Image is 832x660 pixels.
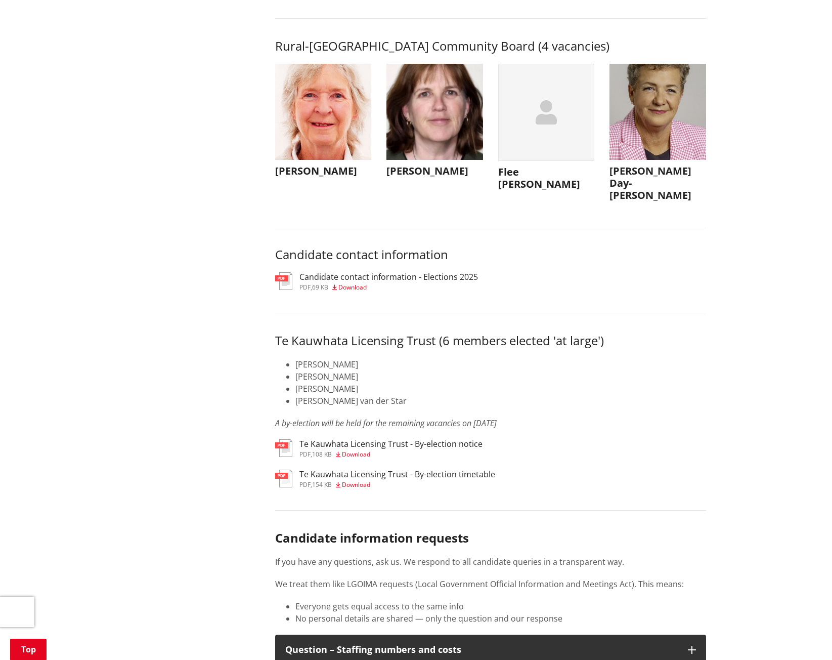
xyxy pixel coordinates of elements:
img: document-pdf.svg [275,470,292,487]
h3: Te Kauwhata Licensing Trust - By-election notice [299,439,483,449]
h3: [PERSON_NAME] Day-[PERSON_NAME] [609,165,706,201]
span: 108 KB [312,450,332,459]
span: Download [342,480,370,489]
li: [PERSON_NAME] [295,370,706,383]
h3: Rural-[GEOGRAPHIC_DATA] Community Board (4 vacancies) [275,39,706,54]
button: [PERSON_NAME] [386,64,483,183]
h3: Candidate contact information [275,247,706,262]
iframe: Messenger Launcher [785,617,822,654]
p: We treat them like LGOIMA requests (Local Government Official Information and Meetings Act). This... [275,578,706,590]
h3: Te Kauwhata Licensing Trust - By-election timetable [299,470,495,479]
button: Flee [PERSON_NAME] [498,64,595,196]
div: , [299,451,483,458]
li: [PERSON_NAME] van der Star [295,395,706,407]
strong: Candidate information requests [275,529,469,546]
li: No personal details are shared — only the question and our response [295,612,706,625]
li: Everyone gets equal access to the same info [295,600,706,612]
button: [PERSON_NAME] [275,64,372,183]
p: If you have any questions, ask us. We respond to all candidate queries in a transparent way. [275,556,706,568]
span: Download [342,450,370,459]
img: WO-B-RS__DAY-TOWNSEND_J__dxZhr [609,64,706,160]
span: 154 KB [312,480,332,489]
img: document-pdf.svg [275,439,292,457]
div: , [299,284,478,291]
span: 69 KB [312,283,328,292]
h3: Flee [PERSON_NAME] [498,166,595,190]
a: Candidate contact information - Elections 2025 pdf,69 KB Download [275,272,478,291]
img: WO-B-RN__MURRAY_T__qu9tJ [275,64,372,160]
a: Top [10,639,47,660]
a: Te Kauwhata Licensing Trust - By-election notice pdf,108 KB Download [275,439,483,458]
li: [PERSON_NAME] [295,383,706,395]
h3: [PERSON_NAME] [275,165,372,177]
span: pdf [299,450,311,459]
img: WO-B-RN__FRY_L__VqLCw [386,64,483,160]
span: pdf [299,480,311,489]
h3: Te Kauwhata Licensing Trust (6 members elected 'at large') [275,334,706,348]
h3: [PERSON_NAME] [386,165,483,177]
img: document-pdf.svg [275,272,292,290]
a: Te Kauwhata Licensing Trust - By-election timetable pdf,154 KB Download [275,470,495,488]
span: pdf [299,283,311,292]
em: A by-election will be held for the remaining vacancies on [DATE] [275,418,497,429]
button: [PERSON_NAME] Day-[PERSON_NAME] [609,64,706,207]
div: Question – Staffing numbers and costs [285,645,678,655]
div: , [299,482,495,488]
span: Download [338,283,367,292]
li: [PERSON_NAME] [295,358,706,370]
h3: Candidate contact information - Elections 2025 [299,272,478,282]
